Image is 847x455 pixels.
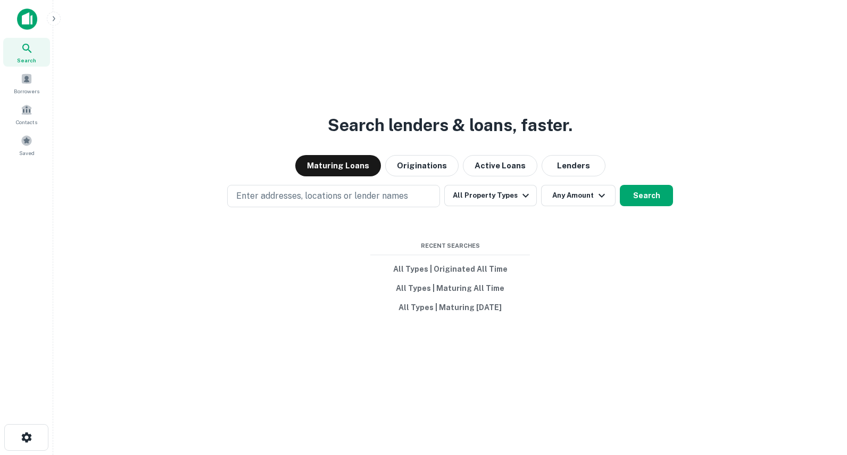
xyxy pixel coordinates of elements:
[3,131,50,159] a: Saved
[370,241,530,250] span: Recent Searches
[16,118,37,126] span: Contacts
[385,155,459,176] button: Originations
[620,185,673,206] button: Search
[227,185,440,207] button: Enter addresses, locations or lender names
[295,155,381,176] button: Maturing Loans
[794,370,847,421] iframe: Chat Widget
[542,155,605,176] button: Lenders
[236,190,408,202] p: Enter addresses, locations or lender names
[3,38,50,67] a: Search
[370,259,530,279] button: All Types | Originated All Time
[463,155,537,176] button: Active Loans
[370,298,530,317] button: All Types | Maturing [DATE]
[370,279,530,298] button: All Types | Maturing All Time
[14,87,39,95] span: Borrowers
[3,69,50,97] a: Borrowers
[19,149,35,157] span: Saved
[328,112,572,138] h3: Search lenders & loans, faster.
[541,185,616,206] button: Any Amount
[444,185,537,206] button: All Property Types
[17,56,36,64] span: Search
[3,100,50,128] a: Contacts
[17,9,37,30] img: capitalize-icon.png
